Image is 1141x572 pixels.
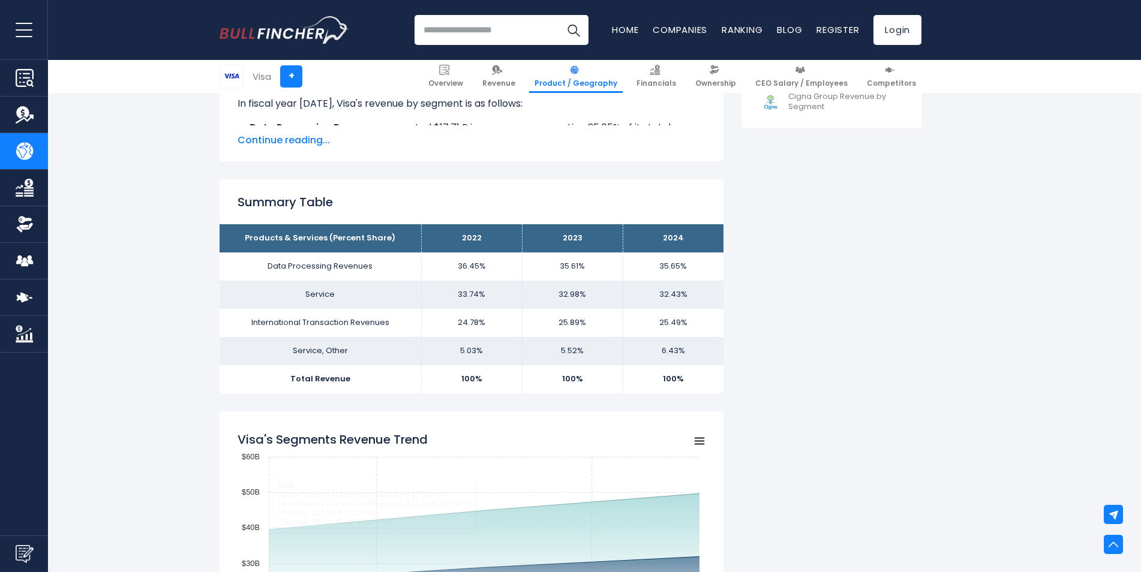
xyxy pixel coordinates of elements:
[873,15,921,45] a: Login
[238,97,705,111] p: In fiscal year [DATE], Visa's revenue by segment is as follows:
[631,60,681,93] a: Financials
[242,452,260,461] text: $60B
[522,309,623,337] td: 25.89%
[623,309,723,337] td: 25.49%
[220,309,421,337] td: International Transaction Revenues
[623,281,723,309] td: 32.43%
[522,365,623,393] td: 100%
[428,79,463,88] span: Overview
[238,193,705,211] h2: Summary Table
[755,79,848,88] span: CEO Salary / Employees
[421,252,522,281] td: 36.45%
[16,215,34,233] img: Ownership
[421,281,522,309] td: 33.74%
[423,60,469,93] a: Overview
[242,487,260,496] text: $50B
[559,15,588,45] button: Search
[220,224,421,252] th: Products & Services (Percent Share)
[623,337,723,365] td: 6.43%
[238,133,705,147] span: Continue reading...
[522,252,623,281] td: 35.61%
[861,60,921,93] a: Competitors
[238,121,705,149] li: generated $17.71 B in revenue, representing 35.65% of its total revenue.
[253,70,271,83] div: Visa
[220,365,421,393] td: Total Revenue
[482,79,515,88] span: Revenue
[623,365,723,393] td: 100%
[750,60,853,93] a: CEO Salary / Employees
[280,65,302,88] a: +
[623,224,723,252] th: 2024
[623,252,723,281] td: 35.65%
[777,23,802,36] a: Blog
[250,121,381,134] b: Data Processing Revenues
[220,16,349,44] a: Go to homepage
[690,60,741,93] a: Ownership
[421,365,522,393] td: 100%
[867,79,916,88] span: Competitors
[421,337,522,365] td: 5.03%
[242,523,260,532] text: $40B
[477,60,521,93] a: Revenue
[722,23,762,36] a: Ranking
[220,337,421,365] td: Service, Other
[220,281,421,309] td: Service
[636,79,676,88] span: Financials
[238,431,428,448] tspan: Visa's Segments Revenue Trend
[612,23,638,36] a: Home
[220,16,349,44] img: Bullfincher logo
[695,79,736,88] span: Ownership
[758,89,785,116] img: CI logo
[788,92,905,112] span: Cigna Group Revenue by Segment
[421,309,522,337] td: 24.78%
[816,23,859,36] a: Register
[529,60,623,93] a: Product / Geography
[522,337,623,365] td: 5.52%
[242,559,260,568] text: $30B
[220,65,243,88] img: V logo
[653,23,707,36] a: Companies
[522,224,623,252] th: 2023
[750,86,912,119] a: Cigna Group Revenue by Segment
[522,281,623,309] td: 32.98%
[421,224,522,252] th: 2022
[535,79,617,88] span: Product / Geography
[220,252,421,281] td: Data Processing Revenues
